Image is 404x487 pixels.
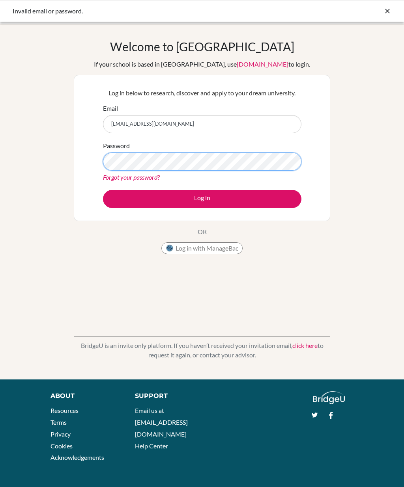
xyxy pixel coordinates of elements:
button: Log in with ManageBac [161,242,243,254]
a: click here [292,342,318,349]
a: Acknowledgements [50,454,104,461]
a: Resources [50,407,79,414]
label: Password [103,141,130,151]
div: Invalid email or password. [13,6,273,16]
button: Log in [103,190,301,208]
label: Email [103,104,118,113]
img: logo_white@2x-f4f0deed5e89b7ecb1c2cc34c3e3d731f90f0f143d5ea2071677605dd97b5244.png [313,391,345,404]
p: Log in below to research, discover and apply to your dream university. [103,88,301,98]
a: Forgot your password? [103,173,160,181]
div: Support [135,391,195,401]
a: Terms [50,418,67,426]
a: Cookies [50,442,73,450]
a: Help Center [135,442,168,450]
a: Email us at [EMAIL_ADDRESS][DOMAIN_NAME] [135,407,188,437]
div: About [50,391,118,401]
h1: Welcome to [GEOGRAPHIC_DATA] [110,39,294,54]
a: [DOMAIN_NAME] [237,60,288,68]
p: OR [198,227,207,236]
a: Privacy [50,430,71,438]
div: If your school is based in [GEOGRAPHIC_DATA], use to login. [94,59,310,69]
p: BridgeU is an invite only platform. If you haven’t received your invitation email, to request it ... [74,341,330,360]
